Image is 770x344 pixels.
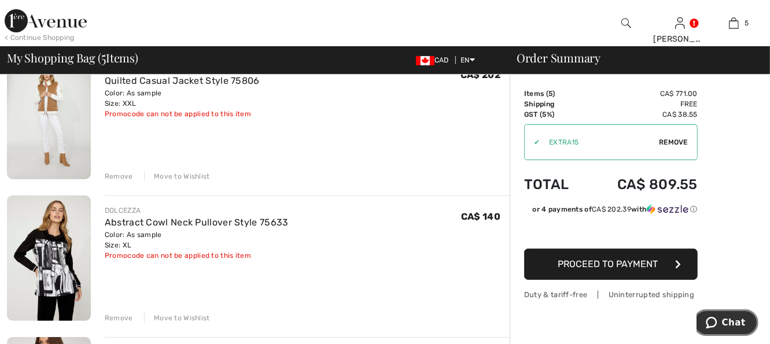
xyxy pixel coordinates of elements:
[659,137,688,147] span: Remove
[524,99,586,109] td: Shipping
[416,56,454,64] span: CAD
[105,75,260,86] a: Quilted Casual Jacket Style 75806
[460,69,500,80] span: CA$ 202
[105,250,289,261] div: Promocode can not be applied to this item
[592,205,631,213] span: CA$ 202.39
[675,17,685,28] a: Sign In
[586,165,698,204] td: CA$ 809.55
[524,88,586,99] td: Items ( )
[524,249,698,280] button: Proceed to Payment
[745,18,749,28] span: 5
[5,32,75,43] div: < Continue Shopping
[105,109,260,119] div: Promocode can not be applied to this item
[105,171,133,182] div: Remove
[524,289,698,300] div: Duty & tariff-free | Uninterrupted shipping
[5,9,87,32] img: 1ère Avenue
[524,165,586,204] td: Total
[416,56,434,65] img: Canadian Dollar
[586,88,698,99] td: CA$ 771.00
[532,204,698,214] div: or 4 payments of with
[548,90,552,98] span: 5
[708,16,760,30] a: 5
[503,52,763,64] div: Order Summary
[675,16,685,30] img: My Info
[654,33,706,45] div: [PERSON_NAME]
[524,204,698,219] div: or 4 payments ofCA$ 202.39withSezzle Click to learn more about Sezzle
[7,54,91,179] img: Quilted Casual Jacket Style 75806
[524,219,698,245] iframe: PayPal-paypal
[7,52,138,64] span: My Shopping Bag ( Items)
[105,313,133,323] div: Remove
[524,109,586,120] td: GST (5%)
[144,313,210,323] div: Move to Wishlist
[105,205,289,216] div: DOLCEZZA
[525,137,540,147] div: ✔
[586,109,698,120] td: CA$ 38.55
[105,230,289,250] div: Color: As sample Size: XL
[101,49,106,64] span: 5
[540,125,659,160] input: Promo code
[586,99,698,109] td: Free
[144,171,210,182] div: Move to Wishlist
[105,217,289,228] a: Abstract Cowl Neck Pullover Style 75633
[729,16,739,30] img: My Bag
[558,258,658,269] span: Proceed to Payment
[7,195,91,321] img: Abstract Cowl Neck Pullover Style 75633
[697,309,758,338] iframe: Opens a widget where you can chat to one of our agents
[647,204,688,214] img: Sezzle
[105,88,260,109] div: Color: As sample Size: XXL
[461,211,500,222] span: CA$ 140
[460,56,475,64] span: EN
[621,16,631,30] img: search the website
